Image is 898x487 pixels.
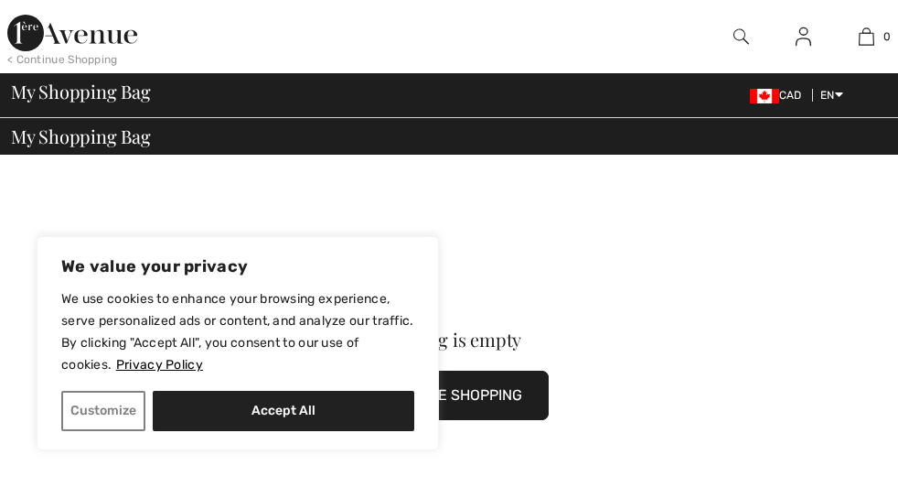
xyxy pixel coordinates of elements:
span: 0 [883,28,891,45]
img: Canadian Dollar [750,89,779,103]
span: EN [820,89,843,102]
span: CAD [750,89,809,102]
button: CONTINUE SHOPPING [349,371,549,420]
button: Customize [61,391,145,431]
div: Your bag is empty [55,330,843,349]
span: My Shopping Bag [11,127,151,146]
div: We value your privacy [37,236,439,450]
img: search the website [733,26,749,48]
p: We use cookies to enhance your browsing experience, serve personalized ads or content, and analyz... [61,288,414,376]
a: Privacy Policy [115,356,204,373]
div: < Continue Shopping [7,51,118,68]
img: My Info [796,26,811,48]
button: Accept All [153,391,414,431]
span: My Shopping Bag [11,82,151,101]
a: Sign In [781,26,826,49]
p: We value your privacy [61,255,414,277]
img: 1ère Avenue [7,15,137,51]
a: 0 [836,26,897,48]
img: My Bag [859,26,874,48]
